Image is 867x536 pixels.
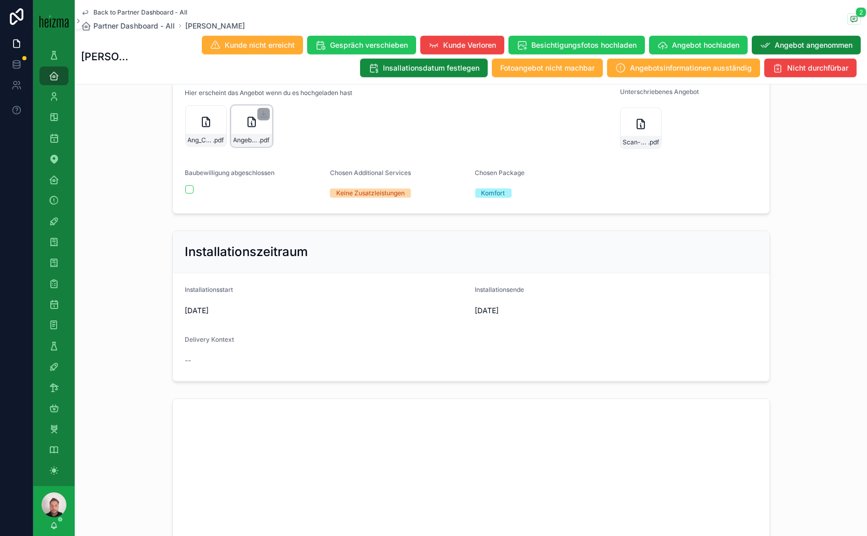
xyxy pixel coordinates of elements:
[649,36,748,55] button: Angebot hochladen
[33,42,75,486] div: scrollable content
[225,40,295,50] span: Kunde nicht erreicht
[185,89,353,97] span: Hier erscheint das Angebot wenn du es hochgeladen hast
[481,189,505,198] div: Komfort
[336,189,405,198] div: Keine Zusatzleistungen
[185,21,245,31] a: [PERSON_NAME]
[475,305,757,316] span: [DATE]
[330,40,408,50] span: Gespräch verschieben
[847,14,861,26] button: 2
[630,63,752,73] span: Angebotsinformationen ausständig
[475,169,525,177] span: Chosen Package
[764,59,857,77] button: Nicht durchfürbar
[185,305,467,316] span: [DATE]
[360,59,488,77] button: Insallationsdatum festlegen
[648,138,659,146] span: .pdf
[81,49,133,64] h1: [PERSON_NAME]
[492,59,603,77] button: Fotoangebot nicht machbar
[330,169,411,177] span: Chosen Additional Services
[383,63,479,73] span: Insallationsdatum festlegen
[185,244,308,260] h2: Installationszeitraum
[508,36,645,55] button: Besichtigungsfotos hochladen
[420,36,504,55] button: Kunde Verloren
[233,136,259,144] span: Angebot_Cvetko_Lamda_final
[443,40,496,50] span: Kunde Verloren
[307,36,416,55] button: Gespräch verschieben
[500,63,595,73] span: Fotoangebot nicht machbar
[188,136,213,144] span: Ang_Cvetko_Viessmann_Final
[202,36,303,55] button: Kunde nicht erreicht
[93,21,175,31] span: Partner Dashboard - All
[607,59,760,77] button: Angebotsinformationen ausständig
[475,286,525,293] span: Installationsende
[81,8,187,17] a: Back to Partner Dashboard - All
[259,136,270,144] span: .pdf
[185,169,275,177] span: Baubewilligung abgeschlossen
[531,40,637,50] span: Besichtigungsfotos hochladen
[81,21,175,31] a: Partner Dashboard - All
[93,8,187,17] span: Back to Partner Dashboard - All
[856,7,866,18] span: 2
[185,355,191,366] span: --
[623,138,648,146] span: Scan-OEGK_2025-05-2808-54-49-033
[787,63,848,73] span: Nicht durchfürbar
[672,40,739,50] span: Angebot hochladen
[213,136,224,144] span: .pdf
[752,36,861,55] button: Angebot angenommen
[620,88,699,96] span: Unterschriebenes Angebot
[185,336,235,343] span: Delivery Kontext
[775,40,852,50] span: Angebot angenommen
[185,286,233,293] span: Installationsstart
[39,14,68,28] img: App logo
